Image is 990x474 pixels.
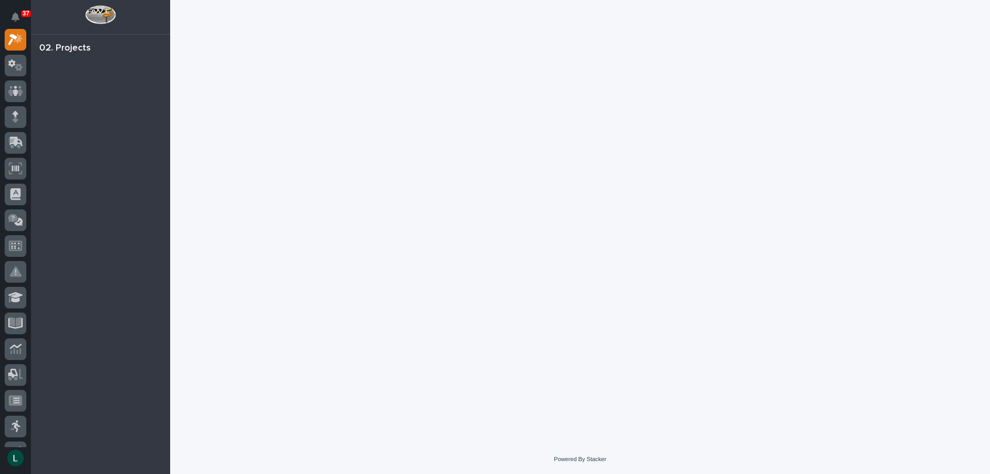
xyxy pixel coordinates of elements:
[554,456,606,462] a: Powered By Stacker
[5,447,26,469] button: users-avatar
[39,43,91,54] div: 02. Projects
[13,12,26,29] div: Notifications37
[5,6,26,28] button: Notifications
[85,5,115,24] img: Workspace Logo
[23,10,29,17] p: 37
